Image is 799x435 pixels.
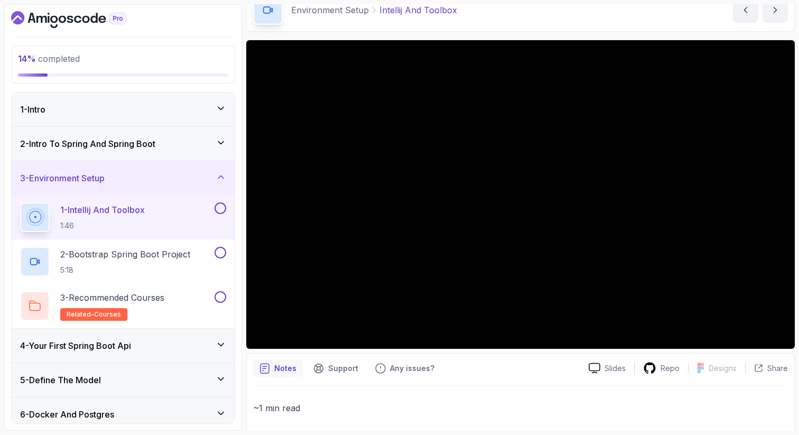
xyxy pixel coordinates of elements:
[20,339,131,352] h3: 4 - Your First Spring Boot Api
[18,53,36,64] span: 14 %
[12,92,235,126] button: 1-Intro
[60,220,145,231] p: 1:46
[60,203,145,216] p: 1 - Intellij And Toolbox
[274,363,296,374] p: Notes
[12,363,235,397] button: 5-Define The Model
[20,374,101,386] h3: 5 - Define The Model
[369,360,441,377] button: Feedback button
[20,103,45,116] h3: 1 - Intro
[328,363,358,374] p: Support
[767,363,788,374] p: Share
[291,4,369,16] p: Environment Setup
[12,329,235,363] button: 4-Your First Spring Boot Api
[60,291,164,304] p: 3 - Recommended Courses
[20,291,226,321] button: 3-Recommended Coursesrelated-courses
[307,360,365,377] button: Support button
[20,408,114,421] h3: 6 - Docker And Postgres
[11,11,151,28] a: Dashboard
[60,265,190,275] p: 5:18
[605,363,626,374] p: Slides
[18,53,80,64] span: completed
[20,172,105,184] h3: 3 - Environment Setup
[580,363,634,374] a: Slides
[12,127,235,161] button: 2-Intro To Spring And Spring Boot
[60,248,190,261] p: 2 - Bootstrap Spring Boot Project
[20,202,226,232] button: 1-Intellij And Toolbox1:46
[390,363,434,374] p: Any issues?
[661,363,680,374] p: Repo
[67,310,121,319] span: related-courses
[246,40,795,349] iframe: 1 - IntelliJ and Toolbox
[20,137,155,150] h3: 2 - Intro To Spring And Spring Boot
[379,4,457,16] p: Intellij And Toolbox
[20,247,226,276] button: 2-Bootstrap Spring Boot Project5:18
[635,362,688,375] a: Repo
[745,363,788,374] button: Share
[253,360,303,377] button: notes button
[12,161,235,195] button: 3-Environment Setup
[253,401,788,415] p: ~1 min read
[709,363,737,374] p: Designs
[12,397,235,431] button: 6-Docker And Postgres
